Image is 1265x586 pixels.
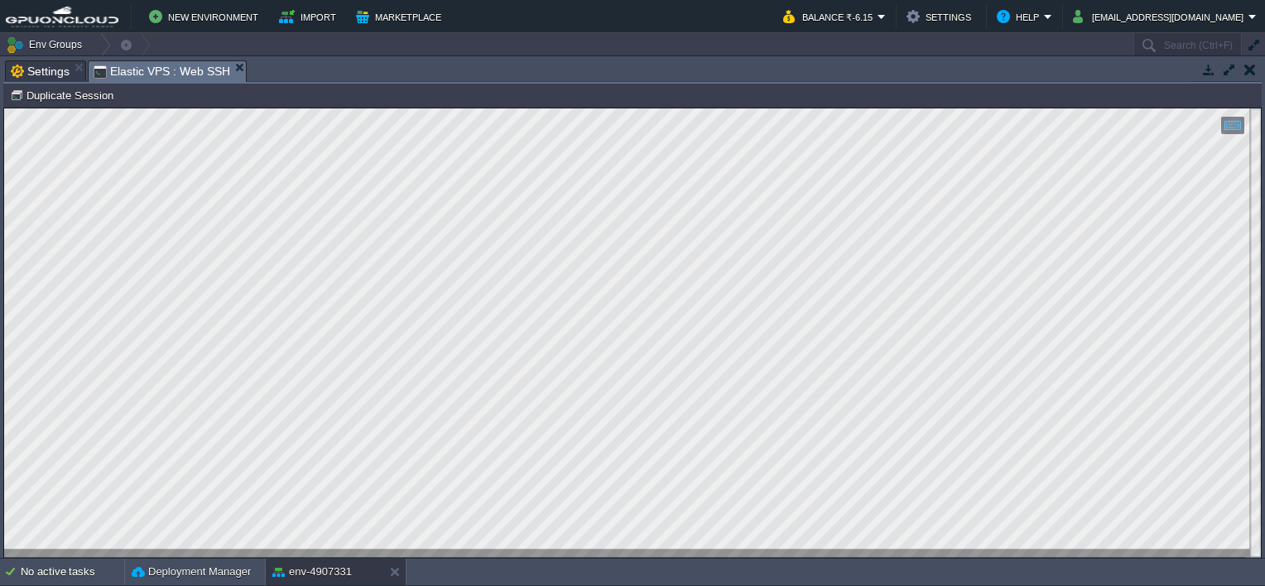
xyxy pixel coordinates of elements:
button: Marketplace [356,7,446,26]
img: GPUonCLOUD [6,7,118,27]
button: [EMAIL_ADDRESS][DOMAIN_NAME] [1073,7,1248,26]
button: Import [279,7,341,26]
button: New Environment [149,7,263,26]
span: Settings [11,61,70,81]
button: Balance ₹-6.15 [783,7,878,26]
button: Deployment Manager [132,564,251,580]
button: Settings [907,7,976,26]
button: env-4907331 [272,564,352,580]
span: Elastic VPS : Web SSH [94,61,230,82]
div: No active tasks [21,559,124,585]
button: Env Groups [6,33,88,56]
button: Duplicate Session [10,88,118,103]
button: Help [997,7,1044,26]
